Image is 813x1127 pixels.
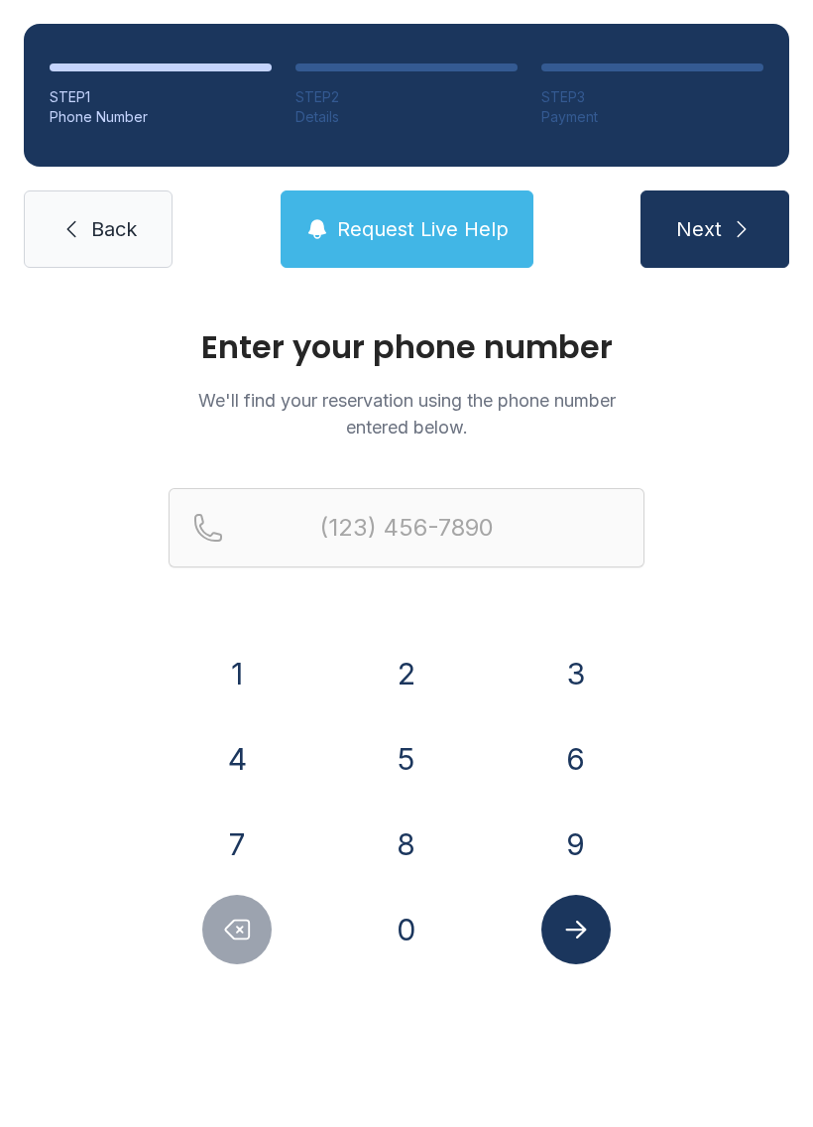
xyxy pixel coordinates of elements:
[372,724,441,794] button: 5
[541,724,611,794] button: 6
[372,639,441,708] button: 2
[202,724,272,794] button: 4
[169,387,644,440] p: We'll find your reservation using the phone number entered below.
[541,87,763,107] div: STEP 3
[372,895,441,964] button: 0
[541,107,763,127] div: Payment
[541,810,611,879] button: 9
[169,488,644,567] input: Reservation phone number
[295,107,518,127] div: Details
[676,215,722,243] span: Next
[50,107,272,127] div: Phone Number
[295,87,518,107] div: STEP 2
[202,810,272,879] button: 7
[202,895,272,964] button: Delete number
[202,639,272,708] button: 1
[50,87,272,107] div: STEP 1
[91,215,137,243] span: Back
[541,639,611,708] button: 3
[337,215,509,243] span: Request Live Help
[169,331,644,363] h1: Enter your phone number
[541,895,611,964] button: Submit lookup form
[372,810,441,879] button: 8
